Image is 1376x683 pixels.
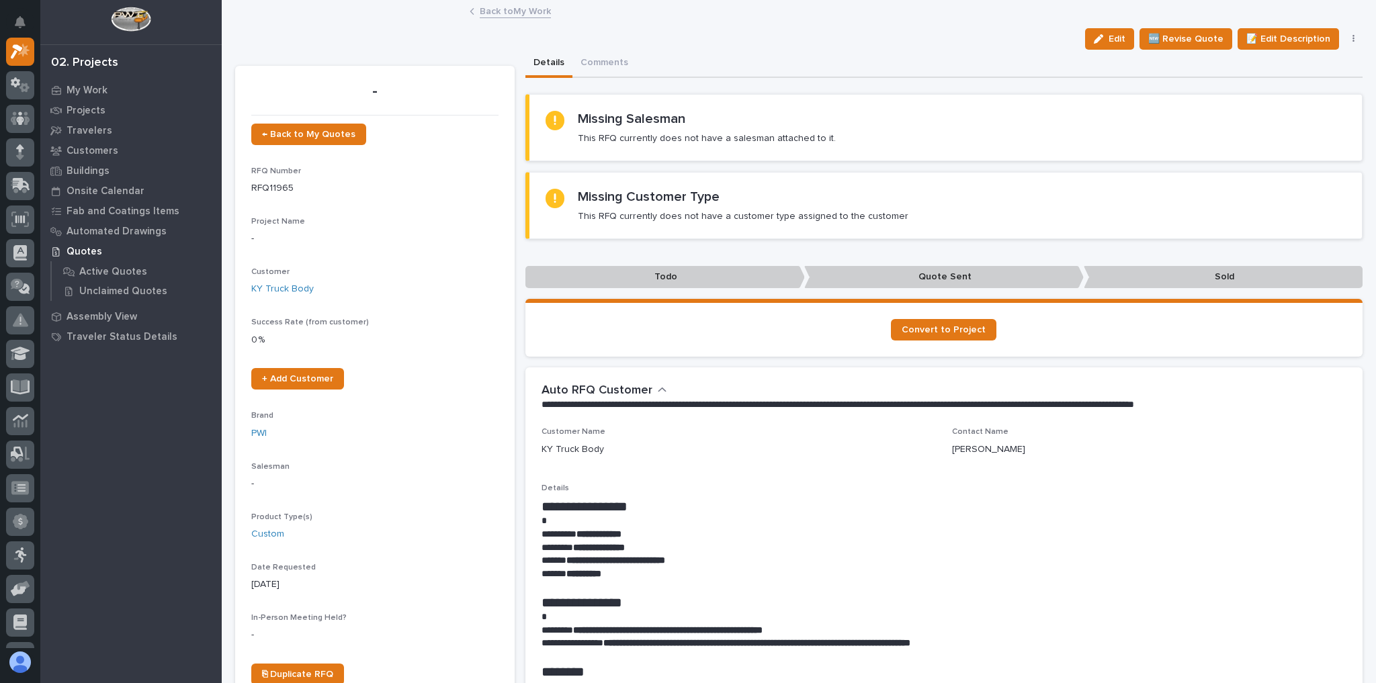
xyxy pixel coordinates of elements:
[67,226,167,238] p: Automated Drawings
[1148,31,1223,47] span: 🆕 Revise Quote
[251,268,290,276] span: Customer
[40,181,222,201] a: Onsite Calendar
[542,383,667,398] button: Auto RFQ Customer
[40,161,222,181] a: Buildings
[480,3,551,18] a: Back toMy Work
[251,333,499,347] p: 0 %
[67,165,110,177] p: Buildings
[542,383,652,398] h2: Auto RFQ Customer
[578,111,685,127] h2: Missing Salesman
[17,16,34,38] div: Notifications
[67,311,137,323] p: Assembly View
[804,266,1084,288] p: Quote Sent
[1246,31,1330,47] span: 📝 Edit Description
[40,326,222,347] a: Traveler Status Details
[251,527,284,541] a: Custom
[40,241,222,261] a: Quotes
[262,374,333,383] span: + Add Customer
[111,7,150,32] img: Workspace Logo
[67,145,118,157] p: Customers
[52,262,222,281] a: Active Quotes
[67,206,179,218] p: Fab and Coatings Items
[902,325,986,334] span: Convert to Project
[542,443,604,457] p: KY Truck Body
[251,181,499,195] p: RFQ11965
[251,463,290,471] span: Salesman
[79,285,167,298] p: Unclaimed Quotes
[51,56,118,71] div: 02. Projects
[251,82,499,101] p: -
[952,443,1025,457] p: [PERSON_NAME]
[251,563,316,572] span: Date Requested
[578,132,836,144] p: This RFQ currently does not have a salesman attached to it.
[1139,28,1232,50] button: 🆕 Revise Quote
[542,428,605,436] span: Customer Name
[40,140,222,161] a: Customers
[251,124,366,145] a: ← Back to My Quotes
[251,477,499,491] p: -
[525,266,805,288] p: Todo
[578,210,908,222] p: This RFQ currently does not have a customer type assigned to the customer
[40,221,222,241] a: Automated Drawings
[251,426,267,441] a: PWI
[40,201,222,221] a: Fab and Coatings Items
[67,105,105,117] p: Projects
[578,189,720,205] h2: Missing Customer Type
[1085,28,1134,50] button: Edit
[67,85,107,97] p: My Work
[251,368,344,390] a: + Add Customer
[1109,33,1125,45] span: Edit
[251,412,273,420] span: Brand
[251,628,499,642] p: -
[40,120,222,140] a: Travelers
[6,8,34,36] button: Notifications
[251,614,347,622] span: In-Person Meeting Held?
[251,218,305,226] span: Project Name
[251,578,499,592] p: [DATE]
[262,130,355,139] span: ← Back to My Quotes
[40,306,222,326] a: Assembly View
[251,318,369,326] span: Success Rate (from customer)
[67,185,144,197] p: Onsite Calendar
[891,319,996,340] a: Convert to Project
[251,232,499,246] p: -
[251,167,301,175] span: RFQ Number
[251,282,314,296] a: KY Truck Body
[67,331,177,343] p: Traveler Status Details
[952,428,1008,436] span: Contact Name
[251,513,312,521] span: Product Type(s)
[67,246,102,258] p: Quotes
[525,50,572,78] button: Details
[79,266,147,278] p: Active Quotes
[542,484,569,492] span: Details
[40,80,222,100] a: My Work
[52,281,222,300] a: Unclaimed Quotes
[1238,28,1339,50] button: 📝 Edit Description
[262,670,333,679] span: ⎘ Duplicate RFQ
[67,125,112,137] p: Travelers
[1084,266,1363,288] p: Sold
[40,100,222,120] a: Projects
[6,648,34,676] button: users-avatar
[572,50,636,78] button: Comments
